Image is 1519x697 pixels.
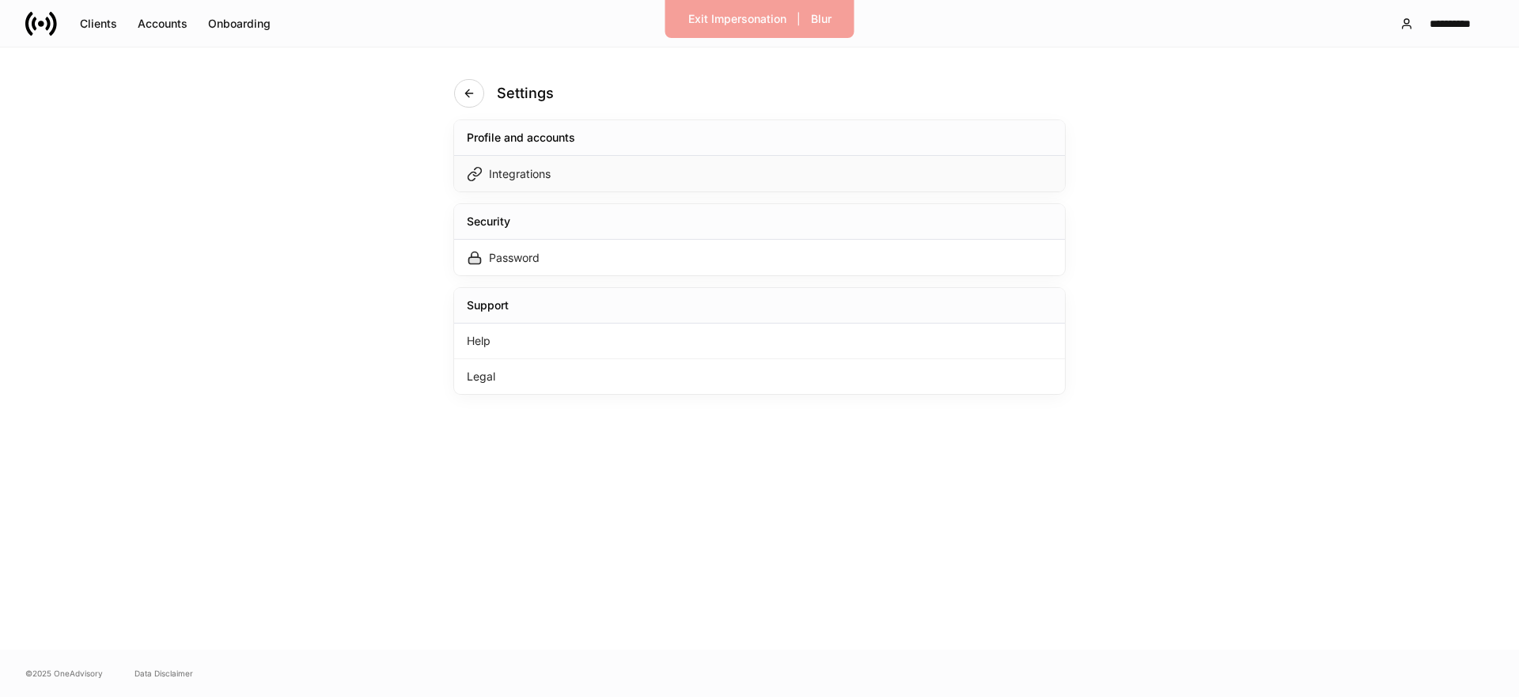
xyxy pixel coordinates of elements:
div: Profile and accounts [467,130,575,146]
button: Blur [801,6,842,32]
div: Password [489,250,540,266]
a: Data Disclaimer [134,667,193,680]
div: Exit Impersonation [688,13,786,25]
span: © 2025 OneAdvisory [25,667,103,680]
div: Integrations [489,166,551,182]
button: Onboarding [198,11,281,36]
button: Clients [70,11,127,36]
div: Accounts [138,18,188,29]
div: Onboarding [208,18,271,29]
div: Legal [454,359,1065,394]
div: Support [467,297,509,313]
h4: Settings [497,84,554,103]
button: Accounts [127,11,198,36]
div: Help [454,324,1065,359]
div: Security [467,214,510,229]
button: Exit Impersonation [678,6,797,32]
div: Blur [811,13,831,25]
div: Clients [80,18,117,29]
